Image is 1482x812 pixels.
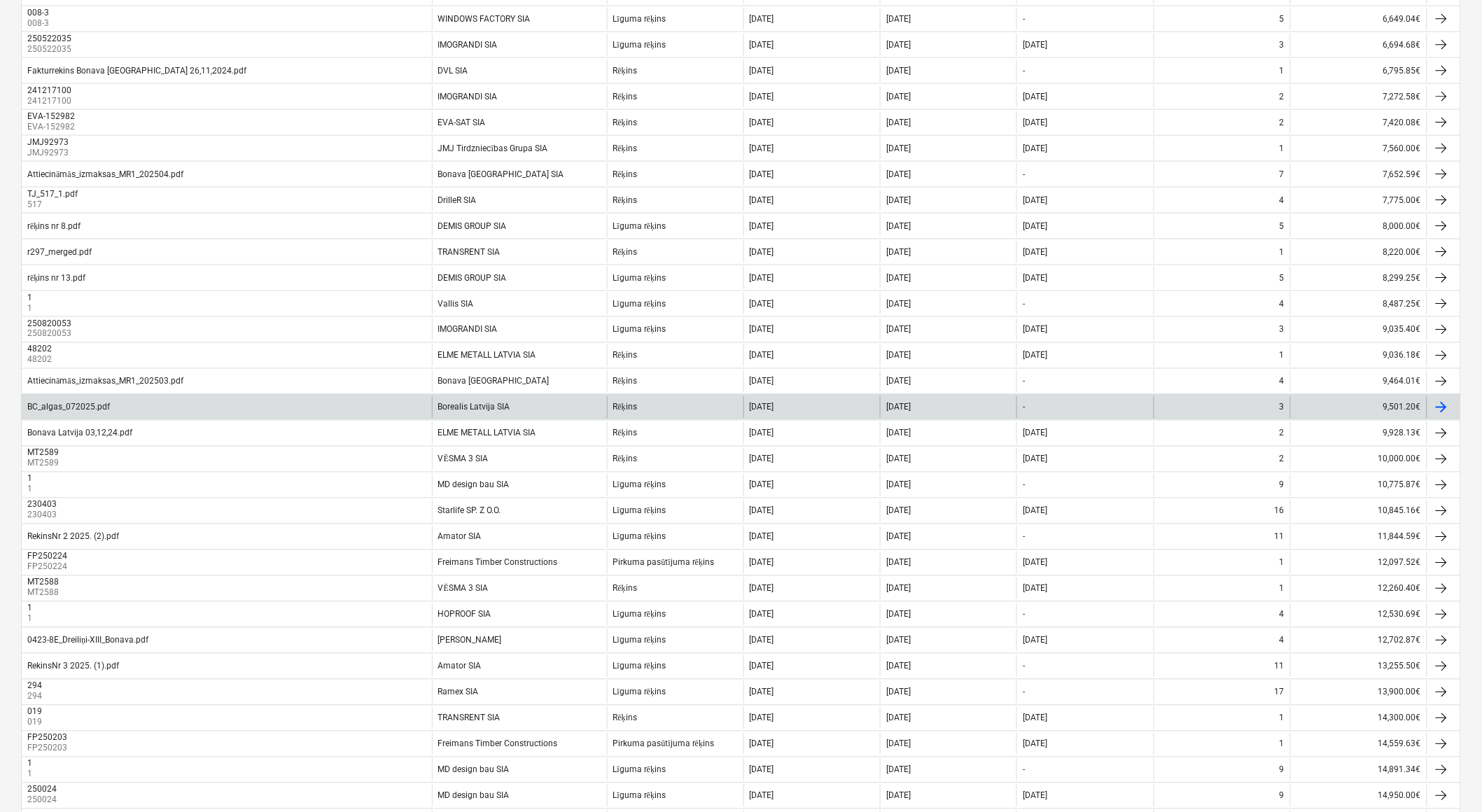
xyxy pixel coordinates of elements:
[1023,195,1047,205] div: [DATE]
[27,691,45,703] p: 294
[613,428,637,439] div: Rēķins
[613,765,666,776] div: Līguma rēķins
[750,636,774,645] div: [DATE]
[27,43,74,55] p: 250522035
[886,247,911,257] div: [DATE]
[27,458,62,470] p: MT2589
[438,532,482,542] div: Amator SIA
[438,739,558,749] div: Freimans Timber Constructions
[1280,118,1285,127] div: 2
[1290,267,1427,289] div: 8,299.25€
[1290,318,1427,341] div: 9,035.40€
[27,448,59,458] div: MT2589
[1290,500,1427,522] div: 10,845.16€
[1280,558,1285,568] div: 1
[27,247,92,257] div: r297_merged.pdf
[1290,344,1427,367] div: 9,036.18€
[438,299,474,309] div: Vallis SIA
[438,713,501,723] div: TRANSRENT SIA
[27,328,74,340] p: 250820053
[613,610,666,620] div: Līguma rēķins
[750,92,774,101] div: [DATE]
[438,584,488,594] div: VĒSMA 3 SIA
[27,794,60,806] p: 250024
[1290,681,1427,703] div: 13,900.00€
[1412,745,1482,812] div: Chat Widget
[886,14,911,24] div: [DATE]
[750,610,774,619] div: [DATE]
[1280,713,1285,723] div: 1
[1023,40,1047,50] div: [DATE]
[27,603,32,613] div: 1
[438,454,488,465] div: VĒSMA 3 SIA
[438,610,491,619] div: HOPROOF SIA
[438,428,536,438] div: ELME METALL LATVIA SIA
[1280,791,1285,801] div: 9
[438,221,507,231] div: DEMIS GROUP SIA
[1023,428,1047,438] div: [DATE]
[886,636,911,645] div: [DATE]
[1023,118,1047,127] div: [DATE]
[27,189,78,199] div: TJ_517_1.pdf
[27,344,52,354] div: 48202
[886,143,911,153] div: [DATE]
[27,484,35,496] p: 1
[1023,506,1047,516] div: [DATE]
[750,169,774,179] div: [DATE]
[27,613,35,625] p: 1
[1023,558,1047,568] div: [DATE]
[750,558,774,568] div: [DATE]
[1290,293,1427,315] div: 8,487.25€
[1290,759,1427,781] div: 14,891.34€
[886,195,911,205] div: [DATE]
[613,532,666,542] div: Līguma rēķins
[27,769,35,780] p: 1
[1275,506,1285,516] div: 16
[27,17,52,29] p: 008-3
[613,195,637,206] div: Rēķins
[27,85,71,95] div: 241217100
[1280,765,1285,775] div: 9
[886,377,911,386] div: [DATE]
[1280,351,1285,360] div: 1
[886,584,911,594] div: [DATE]
[613,584,637,594] div: Rēķins
[27,510,60,521] p: 230403
[613,325,666,335] div: Līguma rēķins
[27,561,70,573] p: FP250224
[27,318,71,328] div: 250820053
[27,169,183,180] div: Attiecināmās_izmaksas_MR1_202504.pdf
[750,195,774,205] div: [DATE]
[27,95,74,107] p: 241217100
[886,791,911,801] div: [DATE]
[27,474,32,484] div: 1
[613,558,715,568] div: Pirkuma pasūtījuma rēķins
[438,273,507,283] div: DEMIS GROUP SIA
[438,325,498,335] div: IMOGRANDI SIA
[1023,299,1025,309] div: -
[1290,655,1427,678] div: 13,255.50€
[613,713,637,724] div: Rēķins
[1290,85,1427,108] div: 7,272.58€
[1023,325,1047,335] div: [DATE]
[1290,59,1427,82] div: 6,795.85€
[27,377,183,387] div: Attiecināmās_izmaksas_MR1_202503.pdf
[27,733,67,743] div: FP250203
[27,636,148,646] div: 0423-8E_Dreiliņi-XIII_Bonava.pdf
[27,577,59,587] div: MT2588
[438,247,501,257] div: TRANSRENT SIA
[27,199,81,211] p: 517
[1280,610,1285,619] div: 4
[438,66,468,76] div: DVL SIA
[1290,137,1427,160] div: 7,560.00€
[438,143,547,154] div: JMJ Tirdzniecības Grupa SIA
[1023,273,1047,283] div: [DATE]
[750,299,774,309] div: [DATE]
[27,8,49,17] div: 008-3
[613,377,637,387] div: Rēķins
[750,480,774,490] div: [DATE]
[613,791,666,801] div: Līguma rēķins
[27,121,78,133] p: EVA-152982
[886,221,911,231] div: [DATE]
[886,169,911,179] div: [DATE]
